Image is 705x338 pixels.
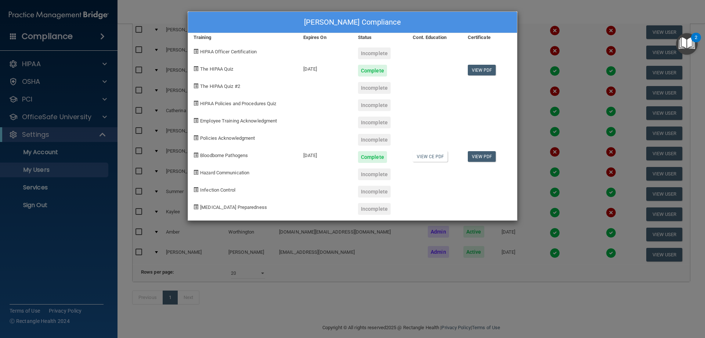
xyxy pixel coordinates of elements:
[468,65,496,75] a: View PDF
[200,83,240,89] span: The HIPAA Quiz #2
[468,151,496,162] a: View PDF
[188,33,298,42] div: Training
[676,33,698,55] button: Open Resource Center, 2 new notifications
[358,82,391,94] div: Incomplete
[358,117,391,128] div: Incomplete
[358,99,391,111] div: Incomplete
[298,33,352,42] div: Expires On
[200,66,233,72] span: The HIPAA Quiz
[358,134,391,146] div: Incomplete
[358,186,391,198] div: Incomplete
[298,146,352,163] div: [DATE]
[200,187,235,193] span: Infection Control
[200,135,255,141] span: Policies Acknowledgment
[200,49,257,54] span: HIPAA Officer Certification
[358,65,387,77] div: Complete
[200,170,249,175] span: Hazard Communication
[200,118,277,124] span: Employee Training Acknowledgment
[358,47,391,59] div: Incomplete
[358,151,387,163] div: Complete
[352,33,407,42] div: Status
[298,59,352,77] div: [DATE]
[578,286,696,315] iframe: Drift Widget Chat Controller
[200,153,248,158] span: Bloodborne Pathogens
[695,38,697,47] div: 2
[407,33,462,42] div: Cont. Education
[358,203,391,215] div: Incomplete
[358,168,391,180] div: Incomplete
[200,204,267,210] span: [MEDICAL_DATA] Preparedness
[413,151,448,162] a: View CE PDF
[462,33,517,42] div: Certificate
[200,101,276,106] span: HIPAA Policies and Procedures Quiz
[188,12,517,33] div: [PERSON_NAME] Compliance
